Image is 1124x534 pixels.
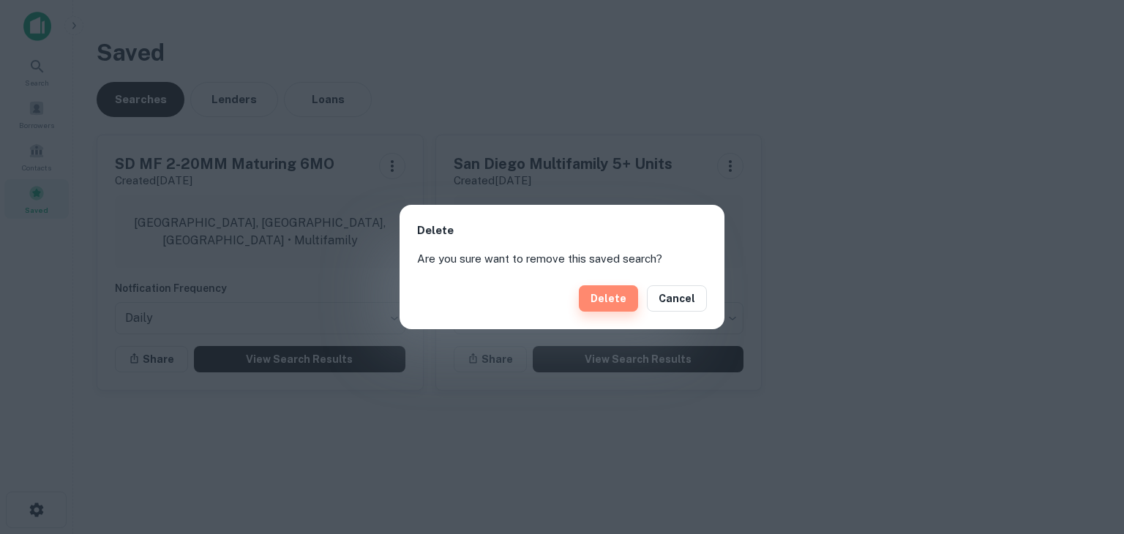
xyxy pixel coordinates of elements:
[400,250,724,268] div: Are you sure want to remove this saved search?
[647,285,707,312] button: Cancel
[400,205,724,251] h2: Delete
[579,285,638,312] button: Delete
[1051,417,1124,487] iframe: Chat Widget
